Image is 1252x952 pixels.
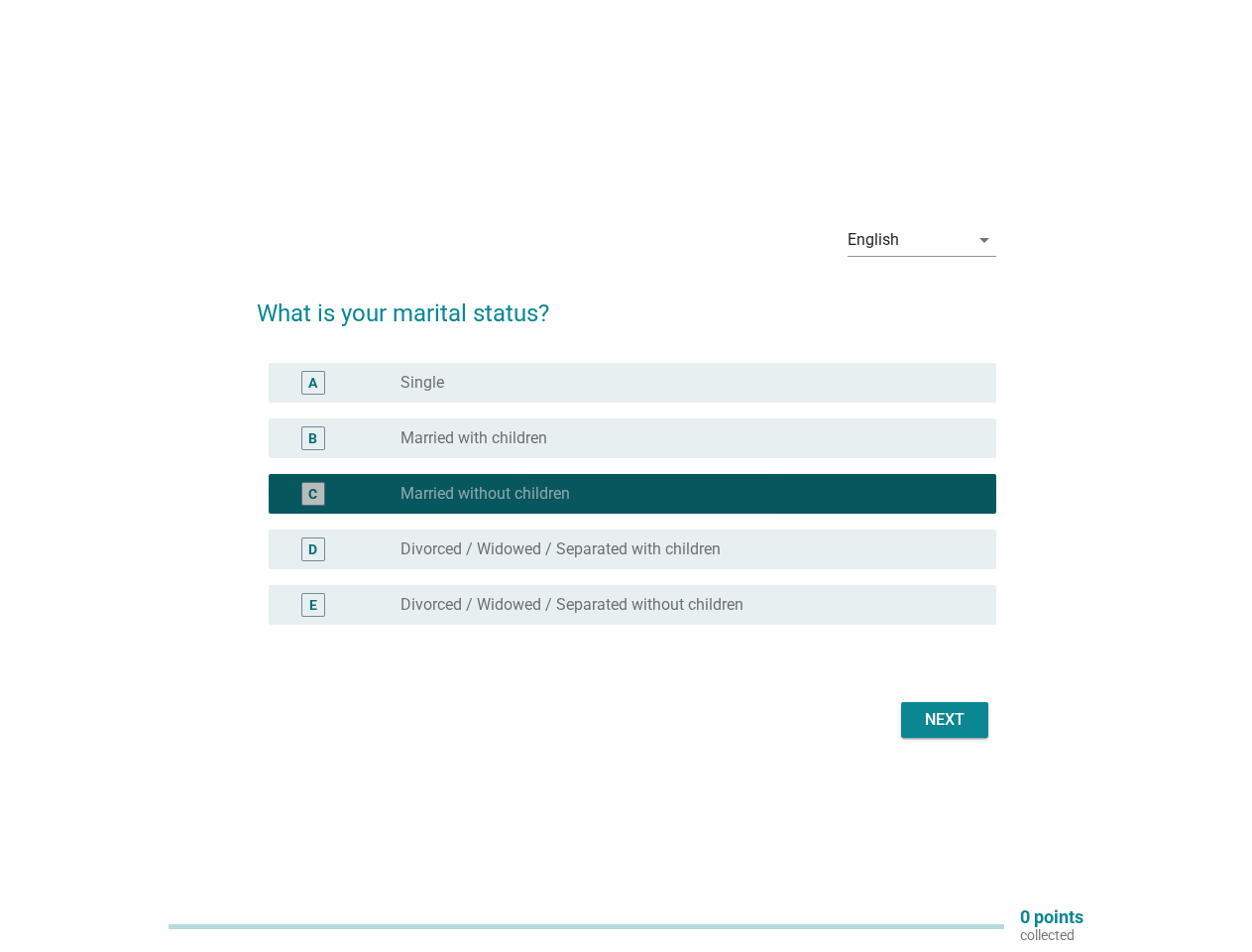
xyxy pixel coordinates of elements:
[972,228,996,252] i: arrow_drop_down
[901,702,988,738] button: Next
[400,539,721,559] label: Divorced / Widowed / Separated with children
[400,595,743,615] label: Divorced / Widowed / Separated without children
[257,276,996,331] h2: What is your marital status?
[308,428,317,449] div: B
[308,539,317,560] div: D
[308,373,317,394] div: A
[1020,908,1083,926] p: 0 points
[309,595,317,616] div: E
[400,373,444,393] label: Single
[400,428,547,448] label: Married with children
[848,231,899,249] div: English
[400,484,570,504] label: Married without children
[917,708,972,732] div: Next
[308,484,317,505] div: C
[1020,926,1083,944] p: collected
